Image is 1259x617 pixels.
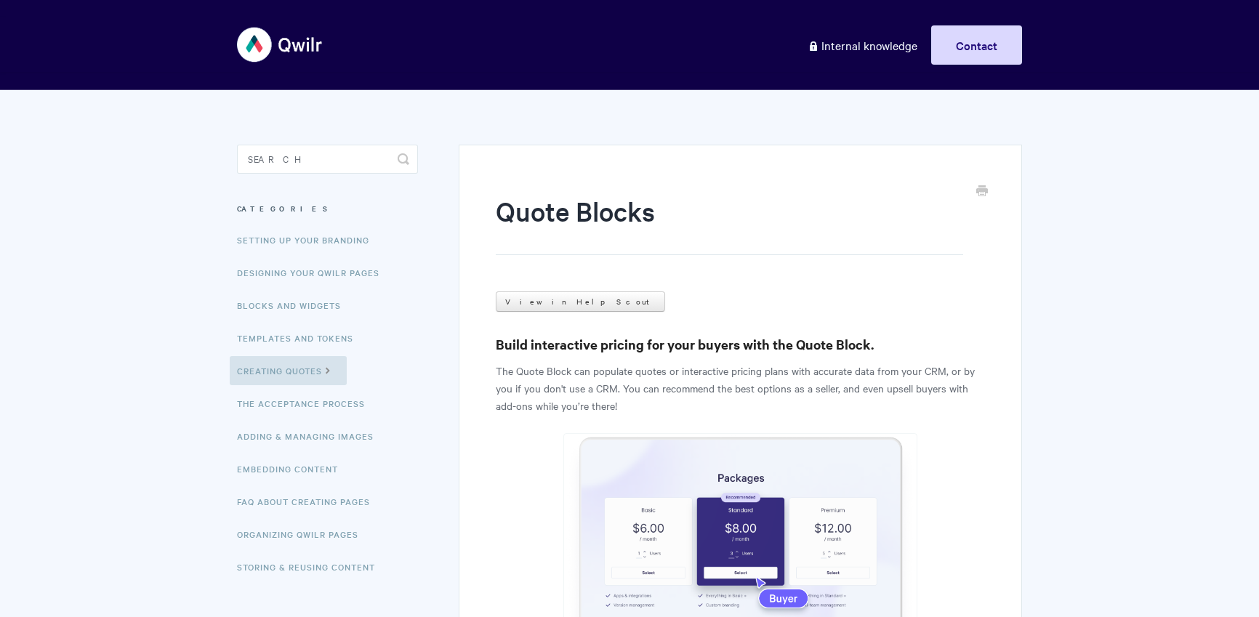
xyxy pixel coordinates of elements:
a: Templates and Tokens [237,323,364,352]
a: Embedding Content [237,454,349,483]
a: Print this Article [976,184,988,200]
a: Storing & Reusing Content [237,552,386,581]
h1: Quote Blocks [496,193,963,255]
h3: Build interactive pricing for your buyers with the Quote Block. [496,334,985,355]
input: Search [237,145,418,174]
a: Contact [931,25,1022,65]
a: Setting up your Branding [237,225,380,254]
a: Designing Your Qwilr Pages [237,258,390,287]
a: Adding & Managing Images [237,422,385,451]
a: Internal knowledge [797,25,928,65]
a: View in Help Scout [496,291,665,312]
a: Blocks and Widgets [237,291,352,320]
a: Creating Quotes [230,356,347,385]
a: Organizing Qwilr Pages [237,520,369,549]
a: FAQ About Creating Pages [237,487,381,516]
h3: Categories [237,195,418,222]
img: Qwilr Help Center [237,17,323,72]
a: The Acceptance Process [237,389,376,418]
p: The Quote Block can populate quotes or interactive pricing plans with accurate data from your CRM... [496,362,985,414]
